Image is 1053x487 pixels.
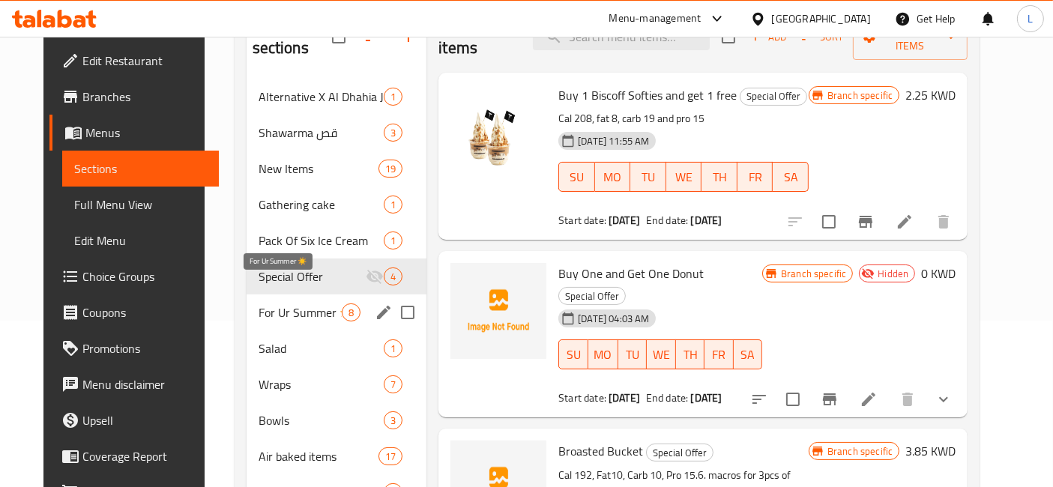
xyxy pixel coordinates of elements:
[558,162,594,192] button: SU
[366,267,384,285] svg: Inactive section
[646,444,713,462] div: Special Offer
[62,151,220,187] a: Sections
[384,342,402,356] span: 1
[384,339,402,357] div: items
[82,411,208,429] span: Upsell
[49,402,220,438] a: Upsell
[618,339,647,369] button: TU
[247,294,427,330] div: For Ur Summer ☀️8edit
[82,88,208,106] span: Branches
[609,211,640,230] b: [DATE]
[710,344,727,366] span: FR
[259,447,378,465] span: Air baked items
[82,339,208,357] span: Promotions
[773,162,809,192] button: SA
[49,366,220,402] a: Menu disclaimer
[821,444,899,459] span: Branch specific
[384,378,402,392] span: 7
[572,134,655,148] span: [DATE] 11:55 AM
[921,263,956,284] h6: 0 KWD
[82,52,208,70] span: Edit Restaurant
[384,414,402,428] span: 3
[438,14,515,59] h2: Menu items
[379,162,402,176] span: 19
[935,390,953,408] svg: Show Choices
[259,160,378,178] span: New Items
[601,166,625,188] span: MO
[49,79,220,115] a: Branches
[343,306,360,320] span: 8
[247,330,427,366] div: Salad1
[384,126,402,140] span: 3
[49,294,220,330] a: Coupons
[741,381,777,417] button: sort-choices
[588,339,618,369] button: MO
[926,381,962,417] button: show more
[384,267,402,285] div: items
[647,339,676,369] button: WE
[247,258,427,294] div: Special Offer4
[372,301,395,324] button: edit
[74,232,208,249] span: Edit Menu
[872,267,914,281] span: Hidden
[49,330,220,366] a: Promotions
[384,88,402,106] div: items
[666,162,702,192] button: WE
[572,312,655,326] span: [DATE] 04:03 AM
[259,124,384,142] span: Shawarma قص
[682,344,699,366] span: TH
[379,450,402,464] span: 17
[594,344,612,366] span: MO
[259,196,384,214] span: Gathering cake
[259,303,343,321] span: For Ur Summer ☀️
[49,438,220,474] a: Coverage Report
[247,187,427,223] div: Gathering cake1
[890,381,926,417] button: delete
[691,211,722,230] b: [DATE]
[896,213,914,231] a: Edit menu item
[558,440,643,462] span: Broasted Bucket
[647,444,713,462] span: Special Offer
[450,85,546,181] img: Buy 1 Biscoff Softies and get 1 free
[624,344,641,366] span: TU
[691,388,722,408] b: [DATE]
[558,388,606,408] span: Start date:
[259,267,366,285] div: Special Offer
[82,447,208,465] span: Coverage Report
[247,115,427,151] div: Shawarma قص3
[253,14,333,59] h2: Menu sections
[609,10,702,28] div: Menu-management
[247,223,427,258] div: Pack Of Six Ice Cream1
[905,441,956,462] h6: 3.85 KWD
[378,447,402,465] div: items
[259,339,384,357] span: Salad
[259,375,384,393] span: Wraps
[777,384,809,415] span: Select to update
[905,85,956,106] h6: 2.25 KWD
[259,232,384,249] div: Pack Of Six Ice Cream
[384,90,402,104] span: 1
[558,339,588,369] button: SU
[384,124,402,142] div: items
[49,43,220,79] a: Edit Restaurant
[743,166,767,188] span: FR
[565,166,588,188] span: SU
[672,166,696,188] span: WE
[565,344,582,366] span: SU
[74,160,208,178] span: Sections
[707,166,731,188] span: TH
[450,263,546,359] img: Buy One and Get One Donut
[259,88,384,106] span: Alternative X Al Dhahia Juice
[247,151,427,187] div: New Items19
[558,287,626,305] div: Special Offer
[384,375,402,393] div: items
[247,366,427,402] div: Wraps7
[812,381,848,417] button: Branch-specific-item
[384,198,402,212] span: 1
